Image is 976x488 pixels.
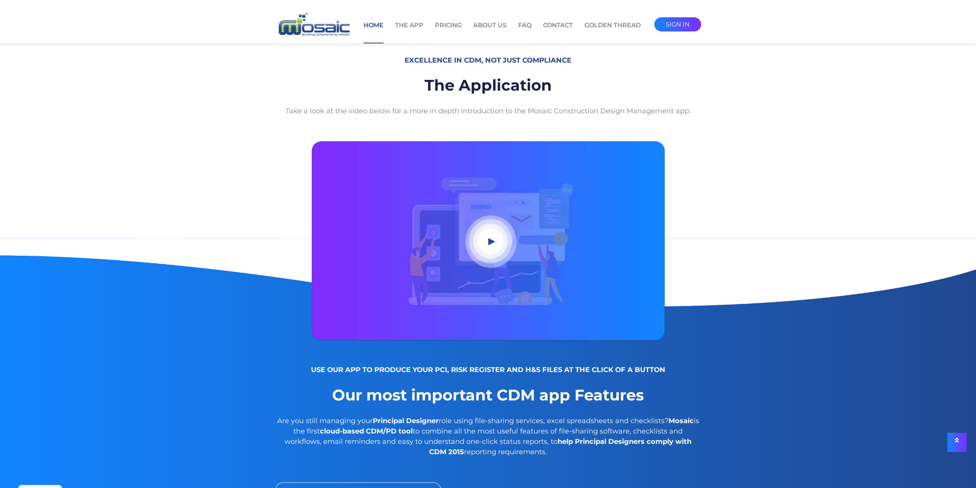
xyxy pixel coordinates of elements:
[395,21,423,43] a: The App
[275,51,701,71] h6: Excellence in CDM, not just Compliance
[518,21,532,43] a: FAQ
[275,360,701,380] h6: Use our app to produce your PCI, Risk Register and H&S Files at the click of a button
[429,437,691,456] strong: help Principal Designers comply with CDM 2015
[312,141,665,340] button: Play video
[435,21,462,43] a: Pricing
[364,21,383,43] a: Home
[943,453,970,482] iframe: Chat
[373,417,439,425] strong: Principal Designer
[275,70,701,100] h2: The Application
[654,17,701,31] a: sign in
[584,21,641,43] a: Golden Thread
[275,380,701,410] h2: Our most important CDM app Features
[275,100,701,122] p: Take a look at the video below for a more in depth introduction to the Mosaic Construction Design...
[275,12,352,38] img: logo
[473,21,507,43] a: About Us
[320,427,413,435] strong: cloud-based CDM/PD tool
[668,417,694,425] strong: Mosaic
[543,21,573,43] a: Contact
[275,410,701,463] p: Are you still managing your role using file-sharing services, excel spreadsheets and checklists? ...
